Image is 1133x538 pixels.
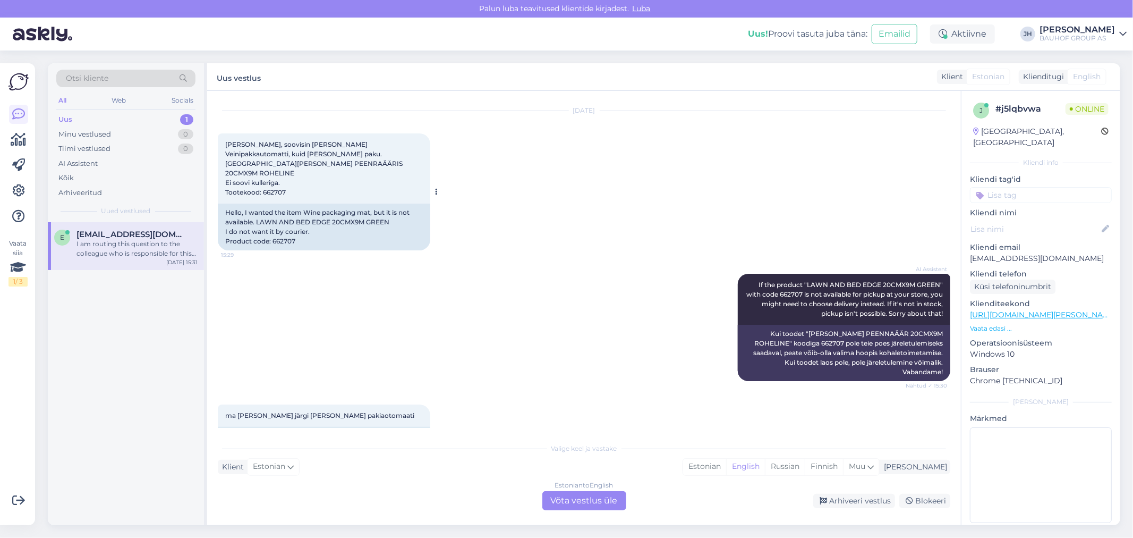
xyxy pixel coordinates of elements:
[970,397,1112,407] div: [PERSON_NAME]
[970,223,1100,235] input: Lisa nimi
[225,140,404,196] span: [PERSON_NAME], soovisin [PERSON_NAME] Veinipakkautomatti, kuid [PERSON_NAME] paku. [GEOGRAPHIC_DA...
[970,242,1112,253] p: Kliendi email
[1040,34,1115,43] div: BAUHOF GROUP AS
[746,281,944,317] span: If the product "LAWN AND BED EDGE 20CMX9M GREEN" with code 662707 is not available for pickup at ...
[970,338,1112,349] p: Operatsioonisüsteem
[683,459,726,475] div: Estonian
[970,298,1112,309] p: Klienditeekond
[221,251,261,259] span: 15:29
[542,491,626,510] div: Võta vestlus üle
[748,29,768,39] b: Uus!
[8,277,28,287] div: 1 / 3
[765,459,805,475] div: Russian
[907,265,947,273] span: AI Assistent
[1019,71,1064,82] div: Klienditugi
[101,206,151,216] span: Uued vestlused
[805,459,843,475] div: Finnish
[937,71,963,82] div: Klient
[979,106,983,114] span: j
[1040,26,1127,43] a: [PERSON_NAME]BAUHOF GROUP AS
[58,188,102,198] div: Arhiveeritud
[972,71,1004,82] span: Estonian
[58,173,74,183] div: Kõik
[930,24,995,44] div: Aktiivne
[872,24,917,44] button: Emailid
[218,106,950,115] div: [DATE]
[169,94,195,107] div: Socials
[8,239,28,287] div: Vaata siia
[180,114,193,125] div: 1
[970,280,1055,294] div: Küsi telefoninumbrit
[555,481,614,490] div: Estonian to English
[748,28,867,40] div: Proovi tasuta juba täna:
[1040,26,1115,34] div: [PERSON_NAME]
[970,375,1112,386] p: Chrome [TECHNICAL_ID]
[58,158,98,169] div: AI Assistent
[899,494,950,508] div: Blokeeri
[970,349,1112,360] p: Windows 10
[970,268,1112,280] p: Kliendi telefon
[970,253,1112,264] p: [EMAIL_ADDRESS][DOMAIN_NAME]
[970,207,1112,218] p: Kliendi nimi
[8,72,29,92] img: Askly Logo
[738,325,950,381] div: Kui toodet "[PERSON_NAME] PEENNAÄÄR 20CMX9M ROHELINE" koodiga 662707 pole teie poes järeletulemis...
[217,70,261,84] label: Uus vestlus
[970,413,1112,424] p: Märkmed
[726,459,765,475] div: English
[1066,103,1109,115] span: Online
[880,461,947,473] div: [PERSON_NAME]
[970,364,1112,375] p: Brauser
[813,494,895,508] div: Arhiveeri vestlus
[178,129,193,140] div: 0
[66,73,108,84] span: Otsi kliente
[76,239,198,258] div: I am routing this question to the colleague who is responsible for this topic. The reply might ta...
[56,94,69,107] div: All
[849,461,865,471] span: Muu
[970,158,1112,167] div: Kliendi info
[58,144,110,154] div: Tiimi vestlused
[970,310,1117,320] a: [URL][DOMAIN_NAME][PERSON_NAME]
[995,103,1066,115] div: # j5lqbvwa
[1020,27,1035,41] div: JH
[1073,71,1101,82] span: English
[58,114,72,125] div: Uus
[973,126,1101,148] div: [GEOGRAPHIC_DATA], [GEOGRAPHIC_DATA]
[970,324,1112,333] p: Vaata edasi ...
[178,144,193,154] div: 0
[970,174,1112,185] p: Kliendi tag'id
[58,129,111,140] div: Minu vestlused
[218,444,950,453] div: Valige keel ja vastake
[218,204,430,250] div: Hello, I wanted the item Wine packaging mat, but it is not available. LAWN AND BED EDGE 20CMX9M G...
[906,382,947,390] span: Nähtud ✓ 15:30
[970,187,1112,203] input: Lisa tag
[218,461,244,473] div: Klient
[253,461,285,473] span: Estonian
[218,427,430,455] div: I don't want to come pick up, I just want to pack a vending machine.
[76,230,187,239] span: ene.pormann@gmail.com
[629,4,654,13] span: Luba
[60,233,64,241] span: e
[110,94,129,107] div: Web
[225,411,414,419] span: ma [PERSON_NAME] järgi [PERSON_NAME] pakiaotomaati
[166,258,198,266] div: [DATE] 15:31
